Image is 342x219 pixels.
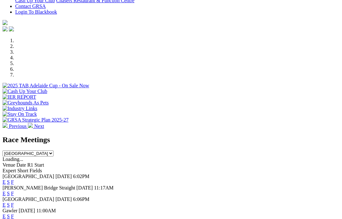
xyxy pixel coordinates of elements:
[73,174,90,179] span: 6:02PM
[9,26,14,31] img: twitter.svg
[3,202,6,208] a: E
[36,208,56,213] span: 11:00AM
[3,123,28,129] a: Previous
[11,214,14,219] a: F
[3,136,339,144] h2: Race Meetings
[7,191,10,196] a: S
[3,208,17,213] span: Gawler
[3,191,6,196] a: E
[7,214,10,219] a: S
[3,100,49,106] img: Greyhounds As Pets
[9,123,27,129] span: Previous
[3,83,89,89] img: 2025 TAB Adelaide Cup - On Sale Now
[11,179,14,185] a: F
[3,214,6,219] a: E
[3,117,68,123] img: GRSA Strategic Plan 2025-27
[7,202,10,208] a: S
[3,89,47,94] img: Cash Up Your Club
[55,196,72,202] span: [DATE]
[3,174,54,179] span: [GEOGRAPHIC_DATA]
[3,26,8,31] img: facebook.svg
[28,123,33,128] img: chevron-right-pager-white.svg
[7,179,10,185] a: S
[3,179,6,185] a: E
[3,162,15,168] span: Venue
[29,168,42,173] span: Fields
[19,208,35,213] span: [DATE]
[3,168,16,173] span: Expert
[3,106,37,111] img: Industry Links
[11,191,14,196] a: F
[3,156,23,162] span: Loading...
[3,20,8,25] img: logo-grsa-white.png
[11,202,14,208] a: F
[3,185,75,190] span: [PERSON_NAME] Bridge Straight
[55,174,72,179] span: [DATE]
[16,162,26,168] span: Date
[3,94,36,100] img: IER REPORT
[73,196,90,202] span: 6:06PM
[27,162,44,168] span: R1 Start
[3,111,37,117] img: Stay On Track
[3,196,54,202] span: [GEOGRAPHIC_DATA]
[34,123,44,129] span: Next
[17,168,28,173] span: Short
[76,185,93,190] span: [DATE]
[15,9,57,15] a: Login To Blackbook
[3,123,8,128] img: chevron-left-pager-white.svg
[15,3,46,9] a: Contact GRSA
[28,123,44,129] a: Next
[94,185,114,190] span: 11:17AM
